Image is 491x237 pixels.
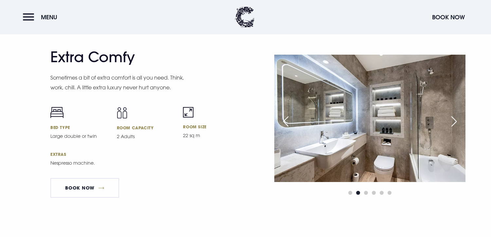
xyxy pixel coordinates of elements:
[50,125,109,130] h6: Bed Type
[183,107,193,118] img: Room size icon
[50,48,178,66] h2: Extra Comfy
[446,114,462,129] div: Next slide
[274,55,465,182] img: Hotel in Bangor Northern Ireland
[278,114,294,129] div: Previous slide
[388,191,391,195] span: Go to slide 6
[50,159,185,167] p: Nespresso machine.
[183,124,242,129] h6: Room size
[117,133,175,140] p: 2 Adults
[117,107,127,119] img: Capacity icon
[50,107,64,118] img: Bed icon
[380,191,384,195] span: Go to slide 5
[50,152,242,157] h6: Extras
[50,73,185,93] p: Sometimes a bit of extra comfort is all you need. Think, work, chill. A little extra luxury never...
[429,10,468,24] button: Book Now
[356,191,360,195] span: Go to slide 2
[50,133,109,140] p: Large double or twin
[348,191,352,195] span: Go to slide 1
[372,191,376,195] span: Go to slide 4
[364,191,368,195] span: Go to slide 3
[50,178,119,198] a: Book Now
[235,7,255,28] img: Clandeboye Lodge
[23,10,61,24] button: Menu
[183,132,242,139] p: 22 sq m
[117,125,175,130] h6: Room Capacity
[41,13,57,21] span: Menu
